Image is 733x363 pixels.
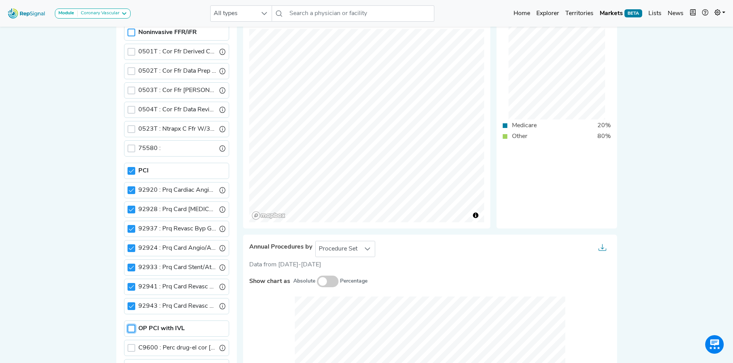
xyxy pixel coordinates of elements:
label: Noninvasive FFR/iFR [138,28,197,37]
div: Medicare [507,121,541,130]
a: Territories [562,6,597,21]
label: Perc drug-el cor stent sing [138,343,216,353]
label: Cor Ffr Data Review I&R [138,105,216,114]
label: 75580 : [138,144,161,153]
label: Prq Cardiac Angioplast 1 Art [138,186,216,195]
label: Ntrapx C Ffr W/3D Funcjl Map [138,124,216,134]
label: PCI [138,166,149,176]
label: Cor Ffr Alys Gnrj Ffr Mdl [138,86,216,95]
a: Lists [645,6,665,21]
span: Procedure Set [316,241,361,257]
div: Data from [DATE]-[DATE] [249,260,611,269]
label: Cor Ffr Derived Cor Cta Data [138,47,216,56]
span: Annual Procedures by [249,244,312,251]
button: ModuleCoronary Vascular [55,9,131,19]
span: Toggle attribution [473,211,478,220]
label: Prq Revasc Byp Graft 1 Vsl [138,224,216,233]
a: Explorer [533,6,562,21]
a: MarketsBETA [597,6,645,21]
label: Prq Card Stent/Ath/Angio [138,263,216,272]
div: 20% [593,121,616,130]
label: Prq Card Angio/Athrect 1 Art [138,244,216,253]
button: Export as... [594,241,611,257]
label: OP PCI with IVL [138,324,185,333]
div: 80% [593,132,616,141]
div: Coronary Vascular [78,10,119,17]
small: Percentage [340,277,367,285]
a: Home [510,6,533,21]
div: Other [507,132,532,141]
label: Prq Card Revasc Chronic 1Vsl [138,302,216,311]
strong: Module [58,11,74,15]
span: All types [211,6,257,21]
label: Cor Ffr Data Prep & Transmis [138,66,216,76]
label: Show chart as [249,277,290,286]
canvas: Map [249,29,484,222]
small: Absolute [293,277,315,285]
button: Intel Book [687,6,699,21]
button: Toggle attribution [471,211,480,220]
label: Prq Card Revasc Mi 1 Vsl [138,282,216,291]
span: BETA [624,9,642,17]
label: Prq Card Stent W/Angio 1 Vsl [138,205,216,214]
input: Search a physician or facility [286,5,434,22]
a: News [665,6,687,21]
a: Mapbox logo [252,211,286,220]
